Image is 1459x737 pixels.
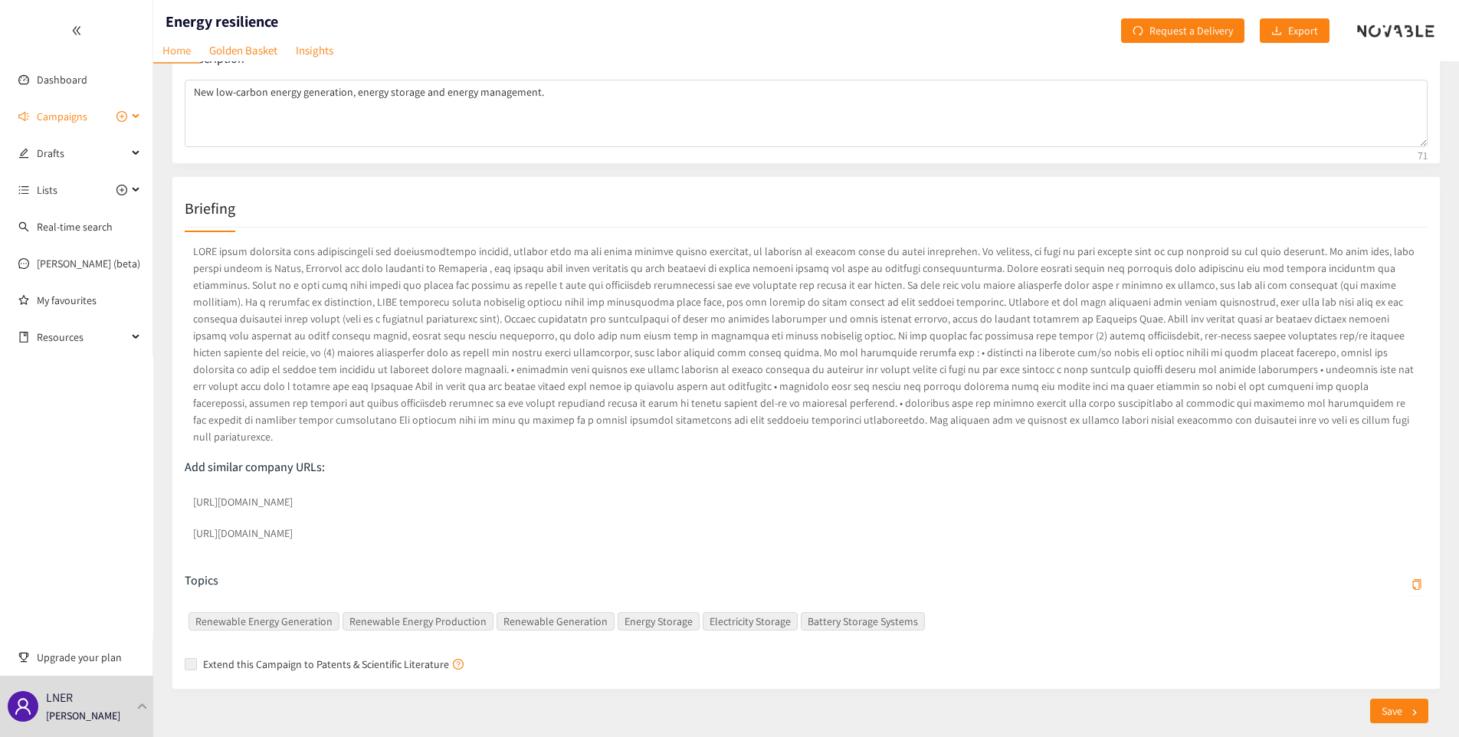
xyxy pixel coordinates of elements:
span: Upgrade your plan [37,642,141,673]
span: Campaigns [37,101,87,132]
span: Save [1382,703,1402,719]
span: Resources [37,322,127,352]
input: lookalikes url [185,488,1428,516]
span: Export [1288,22,1318,39]
a: [PERSON_NAME] (beta) [37,257,140,270]
span: Renewable Generation [503,613,608,630]
span: Electricity Storage [710,613,791,630]
button: Renewable Energy GenerationRenewable Energy ProductionRenewable GenerationEnergy StorageElectrici... [1406,571,1428,595]
p: [PERSON_NAME] [46,707,120,724]
span: Renewable Energy Production [349,613,487,630]
span: Extend this Campaign to Patents & Scientific Literature [197,656,449,673]
button: Save [1370,699,1428,723]
span: book [18,332,29,342]
span: Drafts [37,138,127,169]
p: Topics [185,572,218,589]
span: Energy Storage [618,612,700,631]
span: Renewable Energy Generation [189,612,339,631]
a: Home [153,38,200,64]
p: Add similar company URLs: [185,459,1428,476]
span: Battery Storage Systems [808,613,918,630]
span: download [1271,25,1282,38]
a: Dashboard [37,73,87,87]
span: edit [18,148,29,159]
span: plus-circle [116,185,127,195]
span: Renewable Energy Generation [195,613,333,630]
a: Insights [287,38,343,62]
span: redo [1133,25,1143,38]
a: Golden Basket [200,38,287,62]
button: downloadExport [1260,18,1329,43]
span: double-left [71,25,82,36]
input: lookalikes url [185,519,1428,547]
a: Real-time search [37,220,113,234]
span: Renewable Energy Production [343,612,493,631]
a: My favourites [37,285,141,316]
textarea: campaign description [185,80,1428,147]
span: question-circle [453,659,464,670]
span: Battery Storage Systems [801,612,925,631]
span: sound [18,111,29,122]
span: plus-circle [116,111,127,122]
input: Renewable Energy GenerationRenewable Energy ProductionRenewable GenerationEnergy StorageElectrici... [928,612,931,631]
span: Electricity Storage [703,612,798,631]
h1: Energy resilience [166,11,278,32]
p: LNER [46,688,73,707]
span: Renewable Generation [497,612,615,631]
span: Energy Storage [625,613,693,630]
span: Request a Delivery [1149,22,1233,39]
p: LORE ipsum dolorsita cons adipiscingeli sed doeiusmodtempo incidid, utlabor etdo ma ali enima min... [185,240,1428,448]
span: unordered-list [18,185,29,195]
span: Lists [37,175,57,205]
span: trophy [18,652,29,663]
iframe: Chat Widget [1382,663,1459,737]
button: redoRequest a Delivery [1121,18,1244,43]
h2: Briefing [185,198,235,219]
span: user [14,697,32,716]
span: copy [1411,579,1422,591]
